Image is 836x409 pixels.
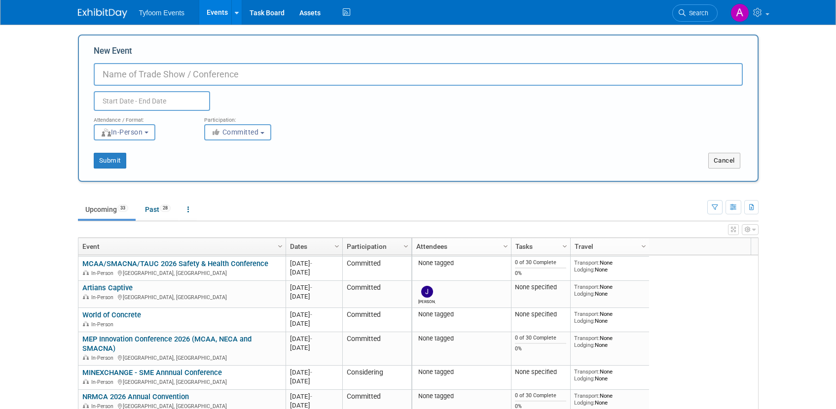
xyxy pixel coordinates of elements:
div: None specified [515,310,566,318]
a: Artians Captive [82,283,133,292]
span: Column Settings [502,242,509,250]
div: None tagged [416,310,507,318]
div: 0 of 30 Complete [515,392,566,399]
a: Event [82,238,279,255]
a: Past28 [138,200,178,219]
div: [DATE] [290,283,338,292]
div: None None [574,259,645,273]
span: - [310,393,312,400]
a: Participation [347,238,405,255]
div: None None [574,392,645,407]
span: Lodging: [574,375,595,382]
a: NRMCA 2026 Annual Convention [82,392,189,401]
div: 0% [515,345,566,352]
span: Column Settings [276,242,284,250]
td: Committed [342,308,411,332]
div: Attendance / Format: [94,111,189,124]
a: Upcoming33 [78,200,136,219]
div: [DATE] [290,310,338,319]
span: Transport: [574,310,600,317]
div: None specified [515,283,566,291]
span: Search [686,9,708,17]
div: [DATE] [290,292,338,301]
span: Transport: [574,259,600,266]
a: World of Concrete [82,310,141,319]
div: None tagged [416,335,507,342]
button: Submit [94,153,126,169]
a: Column Settings [559,238,570,253]
div: None specified [515,368,566,376]
span: 28 [160,204,171,212]
div: [DATE] [290,392,338,401]
div: [DATE] [290,268,338,276]
span: Transport: [574,335,600,341]
span: Lodging: [574,341,595,348]
span: Transport: [574,392,600,399]
div: [GEOGRAPHIC_DATA], [GEOGRAPHIC_DATA] [82,353,281,362]
span: Column Settings [561,242,569,250]
td: Committed [342,332,411,366]
div: [DATE] [290,319,338,328]
span: Transport: [574,368,600,375]
img: In-Person Event [83,294,89,299]
span: In-Person [101,128,143,136]
span: Lodging: [574,399,595,406]
button: Cancel [708,153,740,169]
img: Angie Nichols [730,3,749,22]
div: [DATE] [290,259,338,268]
td: Considering [342,366,411,390]
span: Column Settings [640,242,648,250]
div: [GEOGRAPHIC_DATA], [GEOGRAPHIC_DATA] [82,377,281,386]
button: Committed [204,124,271,140]
input: Start Date - End Date [94,91,210,111]
div: [GEOGRAPHIC_DATA], [GEOGRAPHIC_DATA] [82,269,281,277]
span: Transport: [574,283,600,290]
div: None tagged [416,259,507,267]
div: [DATE] [290,335,338,343]
input: Name of Trade Show / Conference [94,63,743,86]
td: Committed [342,281,411,308]
span: Lodging: [574,290,595,297]
img: In-Person Event [83,270,89,275]
a: Column Settings [500,238,511,253]
img: Jason Cuskelly [421,286,433,298]
img: In-Person Event [83,355,89,360]
a: MCAA/SMACNA/TAUC 2026 Safety & Health Conference [82,259,268,268]
label: New Event [94,45,132,61]
a: Column Settings [400,238,411,253]
div: [DATE] [290,377,338,385]
a: Attendees [416,238,505,255]
span: - [310,284,312,291]
a: Dates [290,238,336,255]
div: None tagged [416,368,507,376]
div: 0 of 30 Complete [515,259,566,266]
div: Participation: [204,111,300,124]
span: In-Person [91,294,116,301]
span: In-Person [91,379,116,385]
a: Column Settings [638,238,649,253]
span: - [310,335,312,342]
span: Lodging: [574,266,595,273]
span: In-Person [91,321,116,328]
a: Column Settings [331,238,342,253]
span: In-Person [91,270,116,276]
div: 0% [515,270,566,277]
span: In-Person [91,355,116,361]
span: - [310,369,312,376]
img: In-Person Event [83,403,89,408]
div: 0 of 30 Complete [515,335,566,341]
td: Committed [342,257,411,281]
img: In-Person Event [83,321,89,326]
span: Column Settings [402,242,410,250]
div: [DATE] [290,368,338,376]
img: ExhibitDay [78,8,127,18]
span: 33 [117,204,128,212]
span: - [310,311,312,318]
span: Committed [211,128,259,136]
span: Lodging: [574,317,595,324]
a: MEP Innovation Conference 2026 (MCAA, NECA and SMACNA) [82,335,252,353]
a: Tasks [515,238,564,255]
a: Travel [575,238,643,255]
div: None tagged [416,392,507,400]
img: In-Person Event [83,379,89,384]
